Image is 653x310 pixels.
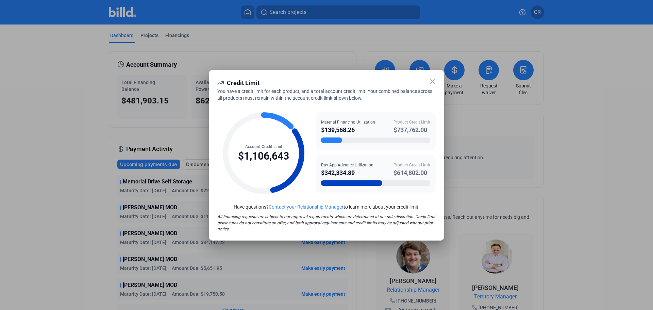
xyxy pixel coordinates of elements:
div: $614,802.00 [394,168,430,178]
div: Material Financing Utilization [321,119,375,125]
div: Account Credit Limit [238,144,289,150]
div: Product Credit Limit [394,119,430,125]
div: Pay App Advance Utilization [321,162,373,168]
div: Product Credit Limit [394,162,430,168]
div: $1,106,643 [238,150,289,163]
span: All financing requests are subject to our approval requirements, which are determined at our sole... [217,214,435,231]
div: $139,568.26 [321,125,375,135]
span: You have a credit limit for each product, and a total account credit limit. Your combined balance... [217,88,432,101]
div: $737,762.00 [394,125,430,135]
span: Have questions? to learn more about your credit limit. [234,204,420,210]
div: $342,334.89 [321,168,373,178]
a: Contact your Relationship Manager [269,204,344,210]
span: Credit Limit [227,79,259,86]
